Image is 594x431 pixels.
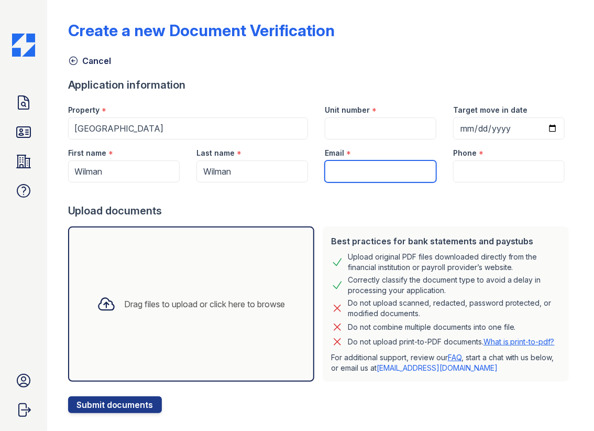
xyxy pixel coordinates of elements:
[124,298,285,310] div: Drag files to upload or click here to browse
[331,235,560,247] div: Best practices for bank statements and paystubs
[68,203,574,218] div: Upload documents
[453,105,527,115] label: Target move in date
[348,252,560,273] div: Upload original PDF files downloaded directly from the financial institution or payroll provider’...
[348,337,555,347] p: Do not upload print-to-PDF documents.
[331,352,560,373] p: For additional support, review our , start a chat with us below, or email us at
[453,148,477,158] label: Phone
[348,275,560,296] div: Correctly classify the document type to avoid a delay in processing your application.
[68,21,335,40] div: Create a new Document Verification
[348,298,560,319] div: Do not upload scanned, redacted, password protected, or modified documents.
[68,148,107,158] label: First name
[68,78,574,92] div: Application information
[448,353,461,362] a: FAQ
[68,55,112,67] a: Cancel
[348,321,516,333] div: Do not combine multiple documents into one file.
[68,105,100,115] label: Property
[325,105,370,115] label: Unit number
[196,148,235,158] label: Last name
[12,34,35,57] img: CE_Icon_Blue-c292c112584629df590d857e76928e9f676e5b41ef8f769ba2f05ee15b207248.png
[483,337,555,346] a: What is print-to-pdf?
[377,363,498,372] a: [EMAIL_ADDRESS][DOMAIN_NAME]
[325,148,344,158] label: Email
[68,396,162,413] button: Submit documents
